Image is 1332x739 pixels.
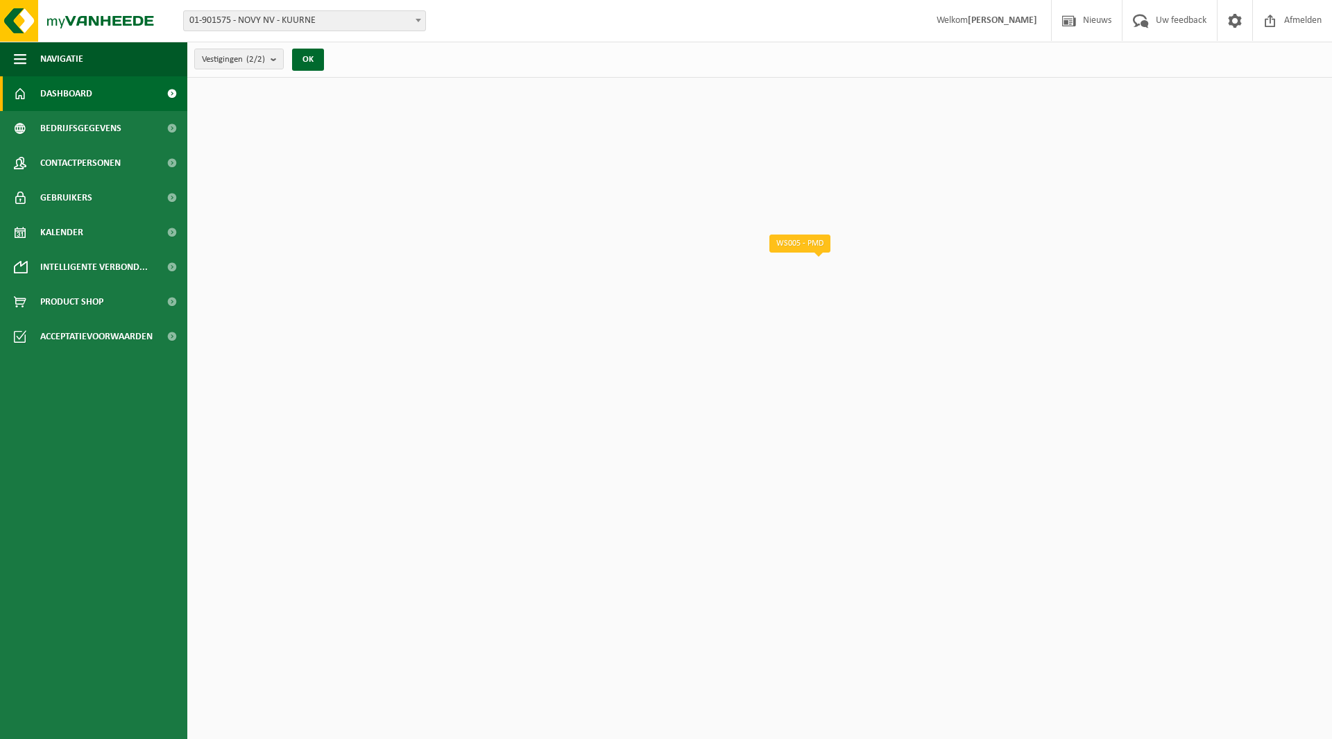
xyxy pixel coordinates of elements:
[202,49,265,70] span: Vestigingen
[40,76,92,111] span: Dashboard
[40,111,121,146] span: Bedrijfsgegevens
[194,49,284,69] button: Vestigingen(2/2)
[183,10,426,31] span: 01-901575 - NOVY NV - KUURNE
[40,319,153,354] span: Acceptatievoorwaarden
[292,49,324,71] button: OK
[40,42,83,76] span: Navigatie
[968,15,1037,26] strong: [PERSON_NAME]
[40,284,103,319] span: Product Shop
[246,55,265,64] count: (2/2)
[40,250,148,284] span: Intelligente verbond...
[184,11,425,31] span: 01-901575 - NOVY NV - KUURNE
[40,180,92,215] span: Gebruikers
[40,146,121,180] span: Contactpersonen
[40,215,83,250] span: Kalender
